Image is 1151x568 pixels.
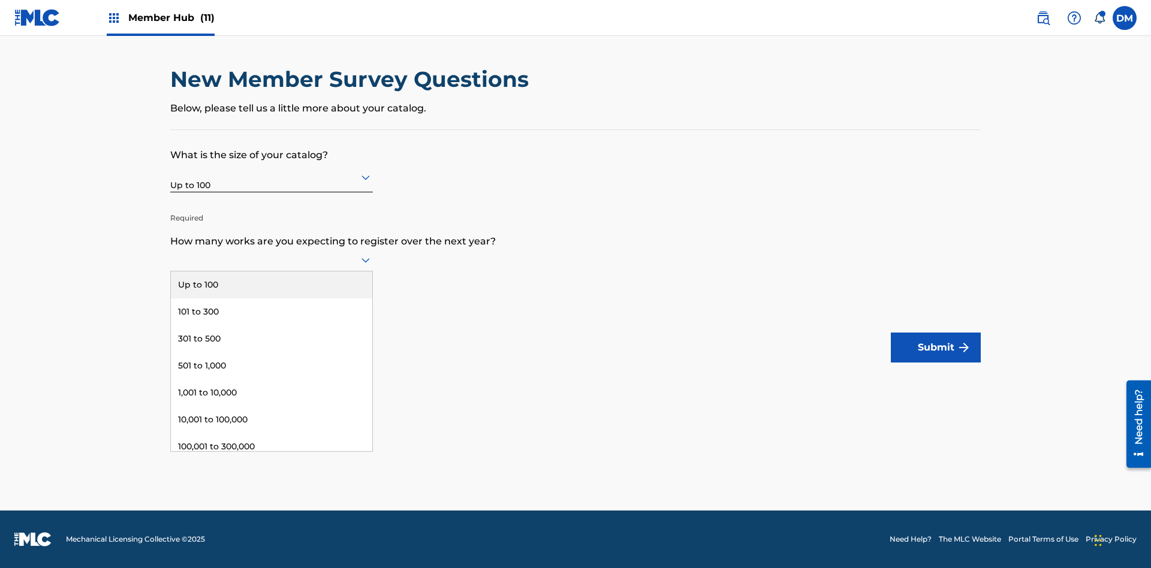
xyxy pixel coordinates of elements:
div: Up to 100 [171,271,372,298]
p: How many works are you expecting to register over the next year? [170,216,981,249]
p: What is the size of your catalog? [170,130,981,162]
span: Member Hub [128,11,215,25]
div: Up to 100 [170,162,373,192]
button: Submit [891,333,981,362]
div: 101 to 300 [171,298,372,325]
div: User Menu [1113,6,1137,30]
div: 100,001 to 300,000 [171,433,372,460]
iframe: Chat Widget [1091,510,1151,568]
a: Public Search [1031,6,1055,30]
p: Below, please tell us a little more about your catalog. [170,101,981,116]
img: f7272a7cc735f4ea7f67.svg [957,340,971,355]
a: The MLC Website [939,534,1001,545]
div: 501 to 1,000 [171,352,372,379]
div: Help [1062,6,1086,30]
a: Privacy Policy [1086,534,1137,545]
img: help [1067,11,1081,25]
iframe: Resource Center [1117,376,1151,474]
div: 301 to 500 [171,325,372,352]
img: logo [14,532,52,546]
a: Need Help? [890,534,932,545]
span: Mechanical Licensing Collective © 2025 [66,534,205,545]
img: MLC Logo [14,9,61,26]
div: 1,001 to 10,000 [171,379,372,406]
div: Notifications [1093,12,1105,24]
div: 10,001 to 100,000 [171,406,372,433]
div: Drag [1095,522,1102,558]
a: Portal Terms of Use [1008,534,1078,545]
img: search [1036,11,1050,25]
p: Required [170,195,373,223]
h2: New Member Survey Questions [170,66,535,93]
img: Top Rightsholders [107,11,121,25]
span: (11) [200,12,215,23]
